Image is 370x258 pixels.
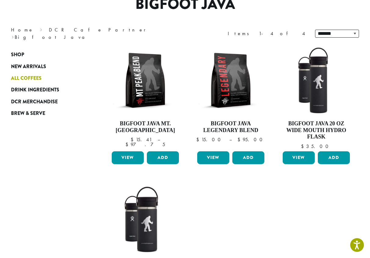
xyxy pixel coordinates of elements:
[196,45,266,116] img: BFJ_Legendary_12oz-300x300.png
[131,136,152,143] bdi: 15.41
[11,49,84,61] a: Shop
[11,98,58,106] span: DCR Merchandise
[11,75,42,82] span: All Coffees
[110,120,180,134] h4: Bigfoot Java Mt. [GEOGRAPHIC_DATA]
[196,136,223,143] bdi: 15.00
[12,31,14,41] span: ›
[281,45,351,116] img: LO2867-BFJ-Hydro-Flask-20oz-WM-wFlex-Sip-Lid-Black-300x300.jpg
[11,26,176,41] nav: Breadcrumb
[110,45,180,149] a: Bigfoot Java Mt. [GEOGRAPHIC_DATA]
[11,61,84,72] a: New Arrivals
[318,151,350,164] button: Add
[301,143,306,149] span: $
[196,120,266,134] h4: Bigfoot Java Legendary Blend
[238,136,265,143] bdi: 95.00
[11,72,84,84] a: All Coffees
[40,24,42,34] span: ›
[11,27,34,33] a: Home
[49,27,150,33] a: DCR Cafe Partner
[110,45,180,116] img: BFJ_MtPeak_12oz-300x300.png
[11,84,84,96] a: Drink Ingredients
[229,136,232,143] span: –
[125,141,131,148] span: $
[110,184,180,255] img: LO2863-BFJ-Hydro-Flask-16oz-WM-wFlex-Sip-Lid-Black-300x300.jpg
[197,151,229,164] a: View
[281,45,351,149] a: Bigfoot Java 20 oz Wide Mouth Hydro Flask $35.00
[147,151,179,164] button: Add
[11,110,45,117] span: Brew & Serve
[11,108,84,119] a: Brew & Serve
[131,136,136,143] span: $
[281,120,351,140] h4: Bigfoot Java 20 oz Wide Mouth Hydro Flask
[158,136,160,143] span: –
[283,151,315,164] a: View
[301,143,331,149] bdi: 35.00
[11,63,46,71] span: New Arrivals
[125,141,165,148] bdi: 97.75
[112,151,144,164] a: View
[228,30,306,37] div: Items 1-4 of 4
[238,136,243,143] span: $
[196,45,266,149] a: Bigfoot Java Legendary Blend
[196,136,201,143] span: $
[11,86,59,94] span: Drink Ingredients
[11,51,24,59] span: Shop
[11,96,84,108] a: DCR Merchandise
[232,151,264,164] button: Add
